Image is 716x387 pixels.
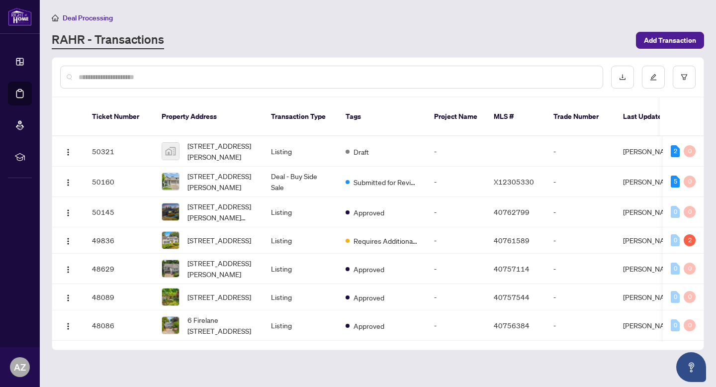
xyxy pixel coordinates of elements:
img: thumbnail-img [162,173,179,190]
div: 0 [671,319,680,331]
td: [PERSON_NAME] [615,136,690,167]
td: - [545,136,615,167]
th: MLS # [486,97,545,136]
span: [STREET_ADDRESS][PERSON_NAME] [187,171,255,193]
div: 0 [684,319,696,331]
th: Project Name [426,97,486,136]
span: Submitted for Review [354,177,418,188]
img: thumbnail-img [162,203,179,220]
img: thumbnail-img [162,260,179,277]
td: - [545,310,615,341]
img: thumbnail-img [162,317,179,334]
td: - [545,197,615,227]
span: [STREET_ADDRESS][PERSON_NAME][PERSON_NAME] [187,201,255,223]
td: Listing [263,284,338,310]
span: Approved [354,264,384,275]
img: Logo [64,237,72,245]
span: Approved [354,292,384,303]
th: Property Address [154,97,263,136]
td: Listing [263,136,338,167]
div: 0 [684,176,696,188]
td: [PERSON_NAME] [615,310,690,341]
div: 0 [684,291,696,303]
td: Deal - Buy Side Sale [263,167,338,197]
td: 49836 [84,227,154,254]
span: [STREET_ADDRESS] [187,235,251,246]
img: Logo [64,266,72,274]
div: 0 [671,206,680,218]
th: Trade Number [545,97,615,136]
td: [PERSON_NAME] [615,254,690,284]
td: - [426,167,486,197]
td: - [426,136,486,167]
td: - [426,227,486,254]
span: home [52,14,59,21]
span: filter [681,74,688,81]
span: 6 Firelane [STREET_ADDRESS] [187,314,255,336]
td: [PERSON_NAME] [615,167,690,197]
td: Listing [263,197,338,227]
span: 40761589 [494,236,530,245]
span: 40756384 [494,321,530,330]
img: thumbnail-img [162,232,179,249]
div: 0 [684,145,696,157]
div: 2 [684,234,696,246]
span: [STREET_ADDRESS][PERSON_NAME] [187,258,255,280]
button: download [611,66,634,89]
td: - [545,167,615,197]
th: Tags [338,97,426,136]
td: [PERSON_NAME] [615,227,690,254]
img: Logo [64,148,72,156]
img: Logo [64,179,72,187]
td: 50321 [84,136,154,167]
span: 40757544 [494,292,530,301]
span: AZ [14,360,26,374]
img: thumbnail-img [162,143,179,160]
button: Logo [60,143,76,159]
div: 2 [671,145,680,157]
td: Listing [263,227,338,254]
span: 40757114 [494,264,530,273]
button: Logo [60,317,76,333]
img: logo [8,7,32,26]
div: 0 [671,234,680,246]
td: [PERSON_NAME] [615,284,690,310]
a: RAHR - Transactions [52,31,164,49]
span: Draft [354,146,369,157]
button: Logo [60,289,76,305]
button: Logo [60,232,76,248]
td: Listing [263,310,338,341]
span: [STREET_ADDRESS][PERSON_NAME] [187,140,255,162]
span: Approved [354,207,384,218]
button: Logo [60,204,76,220]
button: Logo [60,261,76,277]
div: 0 [671,263,680,275]
td: 48629 [84,254,154,284]
span: 40762799 [494,207,530,216]
span: Deal Processing [63,13,113,22]
span: Approved [354,320,384,331]
img: thumbnail-img [162,289,179,305]
td: 50160 [84,167,154,197]
span: Requires Additional Docs [354,235,418,246]
img: Logo [64,322,72,330]
td: - [426,284,486,310]
div: 0 [684,263,696,275]
button: Add Transaction [636,32,704,49]
td: - [426,310,486,341]
div: 0 [684,206,696,218]
th: Transaction Type [263,97,338,136]
td: - [545,227,615,254]
td: - [545,254,615,284]
th: Last Updated By [615,97,690,136]
td: - [545,284,615,310]
button: Open asap [676,352,706,382]
span: Add Transaction [644,32,696,48]
img: Logo [64,294,72,302]
td: 48089 [84,284,154,310]
div: 0 [671,291,680,303]
span: X12305330 [494,177,534,186]
td: [PERSON_NAME] [615,197,690,227]
td: Listing [263,254,338,284]
span: download [619,74,626,81]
